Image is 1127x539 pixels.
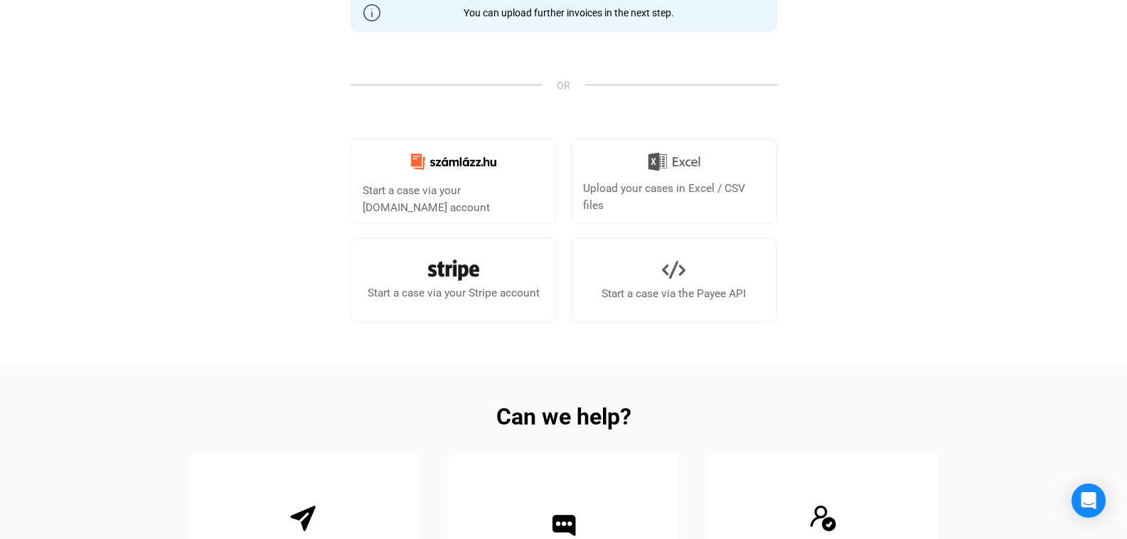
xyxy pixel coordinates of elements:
div: Start a case via the Payee API [602,285,746,302]
a: Start a case via the Payee API [571,238,777,323]
img: Excel [648,147,700,177]
div: Start a case via your Stripe account [368,284,540,301]
a: Upload your cases in Excel / CSV files [571,138,777,223]
div: You can upload further invoices in the next step. [453,6,674,20]
img: Számlázz.hu [402,145,505,178]
img: info-grey-outline [363,4,380,21]
h2: Can we help? [496,408,631,425]
img: Consultation [809,504,838,533]
span: OR [543,78,585,92]
div: Open Intercom Messenger [1072,484,1106,518]
img: API [662,258,685,282]
a: Start a case via your Stripe account [351,238,557,323]
img: Email [290,504,319,533]
a: Start a case via your [DOMAIN_NAME] account [351,138,557,223]
div: Upload your cases in Excel / CSV files [583,180,765,214]
div: Start a case via your [DOMAIN_NAME] account [363,182,545,216]
img: Stripe [428,260,479,281]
